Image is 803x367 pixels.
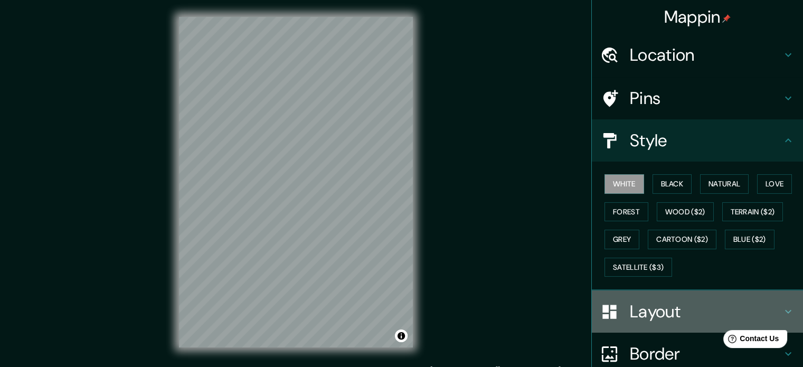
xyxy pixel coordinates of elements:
button: Terrain ($2) [722,202,783,222]
button: Forest [604,202,648,222]
iframe: Help widget launcher [709,326,791,355]
button: Cartoon ($2) [648,230,716,249]
canvas: Map [179,17,413,347]
button: Natural [700,174,749,194]
button: Grey [604,230,639,249]
button: Toggle attribution [395,330,408,342]
h4: Pins [630,88,782,109]
div: Layout [592,290,803,333]
h4: Style [630,130,782,151]
button: Blue ($2) [725,230,774,249]
div: Style [592,119,803,162]
button: Wood ($2) [657,202,714,222]
button: Black [653,174,692,194]
h4: Mappin [664,6,731,27]
h4: Location [630,44,782,65]
button: Love [757,174,792,194]
img: pin-icon.png [722,14,731,23]
h4: Border [630,343,782,364]
button: White [604,174,644,194]
button: Satellite ($3) [604,258,672,277]
div: Location [592,34,803,76]
h4: Layout [630,301,782,322]
div: Pins [592,77,803,119]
